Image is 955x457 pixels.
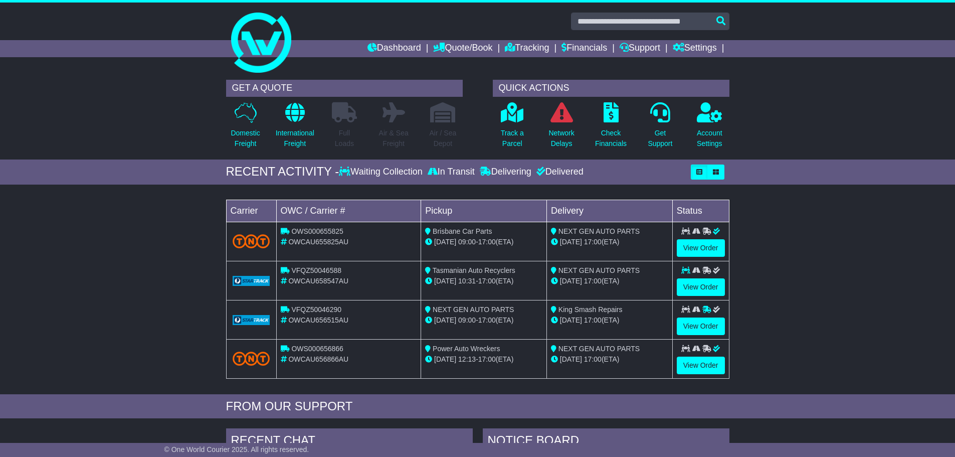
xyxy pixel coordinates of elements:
[291,306,341,314] span: VFQZ50046290
[647,102,673,155] a: GetSupport
[425,167,477,178] div: In Transit
[477,167,534,178] div: Delivering
[226,428,473,455] div: RECENT CHAT
[551,354,668,365] div: (ETA)
[551,276,668,286] div: (ETA)
[379,128,409,149] p: Air & Sea Freight
[275,102,315,155] a: InternationalFreight
[288,316,348,324] span: OWCAU656515AU
[558,306,623,314] span: King Smash Repairs
[584,355,602,363] span: 17:00
[677,239,725,257] a: View Order
[291,345,343,353] span: OWS000656866
[493,80,729,97] div: QUICK ACTIONS
[595,128,627,149] p: Check Financials
[288,238,348,246] span: OWCAU655825AU
[421,200,547,222] td: Pickup
[673,40,717,57] a: Settings
[584,238,602,246] span: 17:00
[561,40,607,57] a: Financials
[560,277,582,285] span: [DATE]
[230,102,260,155] a: DomesticFreight
[276,128,314,149] p: International Freight
[546,200,672,222] td: Delivery
[458,316,476,324] span: 09:00
[425,276,542,286] div: - (ETA)
[558,227,640,235] span: NEXT GEN AUTO PARTS
[696,102,723,155] a: AccountSettings
[233,315,270,325] img: GetCarrierServiceLogo
[433,266,515,274] span: Tasmanian Auto Recyclers
[291,227,343,235] span: OWS000655825
[560,238,582,246] span: [DATE]
[677,318,725,335] a: View Order
[430,128,457,149] p: Air / Sea Depot
[558,266,640,274] span: NEXT GEN AUTO PARTS
[433,306,514,314] span: NEXT GEN AUTO PARTS
[677,357,725,374] a: View Order
[483,428,729,455] div: NOTICE BOARD
[339,167,425,178] div: Waiting Collection
[291,266,341,274] span: VFQZ50046588
[332,128,357,149] p: Full Loads
[584,316,602,324] span: 17:00
[500,102,524,155] a: Track aParcel
[677,278,725,296] a: View Order
[433,227,492,235] span: Brisbane Car Parts
[433,40,492,57] a: Quote/Book
[505,40,549,57] a: Tracking
[226,200,276,222] td: Carrier
[672,200,729,222] td: Status
[458,238,476,246] span: 09:00
[425,237,542,247] div: - (ETA)
[226,399,729,414] div: FROM OUR SUPPORT
[478,316,496,324] span: 17:00
[551,315,668,326] div: (ETA)
[233,276,270,286] img: GetCarrierServiceLogo
[458,355,476,363] span: 12:13
[231,128,260,149] p: Domestic Freight
[558,345,640,353] span: NEXT GEN AUTO PARTS
[276,200,421,222] td: OWC / Carrier #
[434,355,456,363] span: [DATE]
[648,128,672,149] p: Get Support
[434,316,456,324] span: [DATE]
[367,40,421,57] a: Dashboard
[584,277,602,285] span: 17:00
[501,128,524,149] p: Track a Parcel
[434,238,456,246] span: [DATE]
[226,165,339,179] div: RECENT ACTIVITY -
[164,445,309,453] span: © One World Courier 2025. All rights reserved.
[595,102,627,155] a: CheckFinancials
[697,128,722,149] p: Account Settings
[458,277,476,285] span: 10:31
[551,237,668,247] div: (ETA)
[548,128,574,149] p: Network Delays
[620,40,660,57] a: Support
[425,354,542,365] div: - (ETA)
[233,234,270,248] img: TNT_Domestic.png
[233,352,270,365] img: TNT_Domestic.png
[478,277,496,285] span: 17:00
[288,277,348,285] span: OWCAU658547AU
[534,167,584,178] div: Delivered
[560,316,582,324] span: [DATE]
[433,345,500,353] span: Power Auto Wreckers
[548,102,575,155] a: NetworkDelays
[288,355,348,363] span: OWCAU656866AU
[434,277,456,285] span: [DATE]
[226,80,463,97] div: GET A QUOTE
[478,355,496,363] span: 17:00
[478,238,496,246] span: 17:00
[560,355,582,363] span: [DATE]
[425,315,542,326] div: - (ETA)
